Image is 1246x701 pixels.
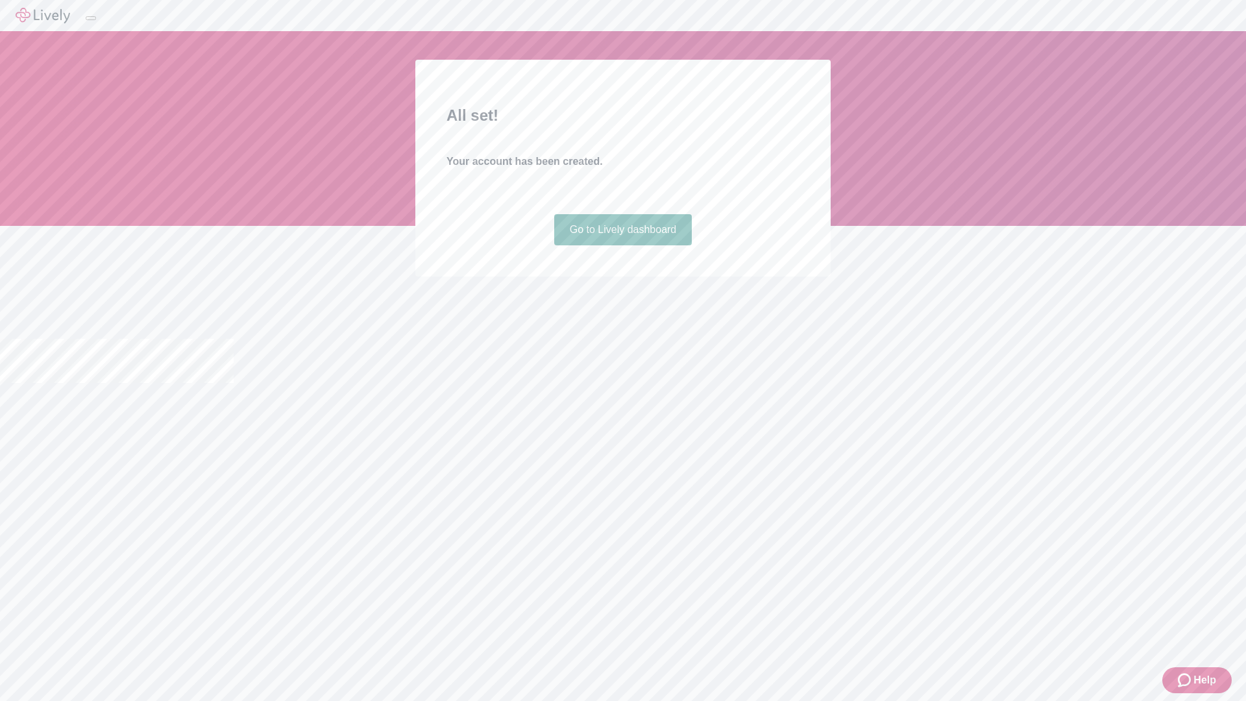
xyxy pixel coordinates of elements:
[554,214,692,245] a: Go to Lively dashboard
[86,16,96,20] button: Log out
[446,154,800,169] h4: Your account has been created.
[16,8,70,23] img: Lively
[1193,672,1216,688] span: Help
[1178,672,1193,688] svg: Zendesk support icon
[446,104,800,127] h2: All set!
[1162,667,1232,693] button: Zendesk support iconHelp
